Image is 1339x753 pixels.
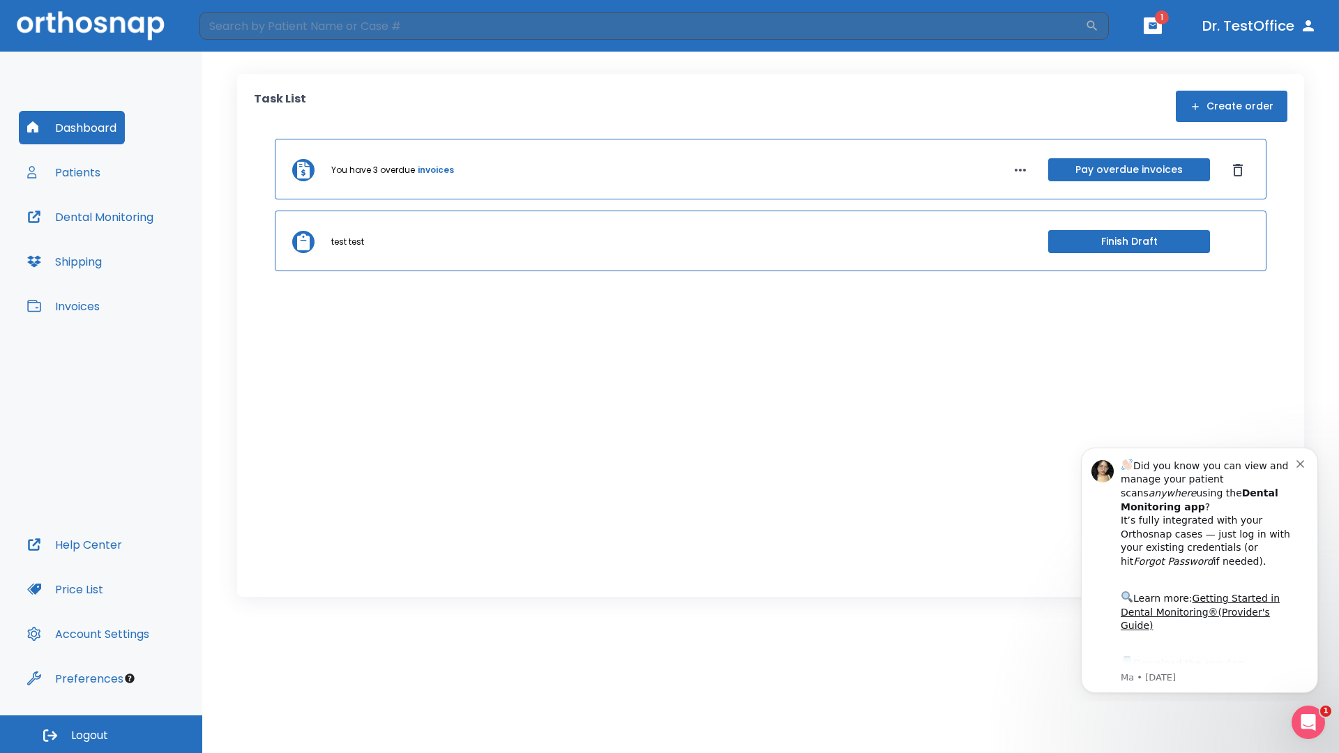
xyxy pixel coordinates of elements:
[236,22,248,33] button: Dismiss notification
[418,164,454,176] a: invoices
[199,12,1085,40] input: Search by Patient Name or Case #
[61,219,236,290] div: Download the app: | ​ Let us know if you need help getting started!
[19,617,158,651] button: Account Settings
[123,672,136,685] div: Tooltip anchor
[19,662,132,695] button: Preferences
[1048,230,1210,253] button: Finish Draft
[1060,435,1339,701] iframe: Intercom notifications message
[19,111,125,144] button: Dashboard
[331,164,415,176] p: You have 3 overdue
[1227,159,1249,181] button: Dismiss
[1320,706,1331,717] span: 1
[1048,158,1210,181] button: Pay overdue invoices
[1155,10,1169,24] span: 1
[1176,91,1287,122] button: Create order
[19,572,112,606] button: Price List
[19,245,110,278] button: Shipping
[19,528,130,561] button: Help Center
[61,222,185,248] a: App Store
[19,200,162,234] button: Dental Monitoring
[61,236,236,249] p: Message from Ma, sent 6w ago
[1197,13,1322,38] button: Dr. TestOffice
[1292,706,1325,739] iframe: Intercom live chat
[19,289,108,323] button: Invoices
[19,155,109,189] button: Patients
[331,236,364,248] p: test test
[71,728,108,743] span: Logout
[17,11,165,40] img: Orthosnap
[254,91,306,122] p: Task List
